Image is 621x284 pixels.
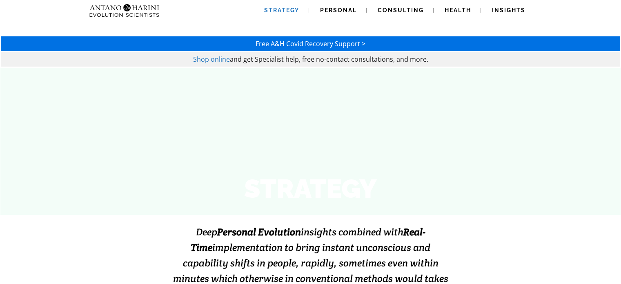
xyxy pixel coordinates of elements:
[492,7,525,13] span: Insights
[244,173,377,204] strong: STRATEGY
[193,55,230,64] a: Shop online
[230,55,428,64] span: and get Specialist help, free no-contact consultations, and more.
[320,7,357,13] span: Personal
[378,7,424,13] span: Consulting
[445,7,471,13] span: Health
[264,7,299,13] span: Strategy
[217,226,301,238] strong: Personal Evolution
[256,39,365,48] a: Free A&H Covid Recovery Support >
